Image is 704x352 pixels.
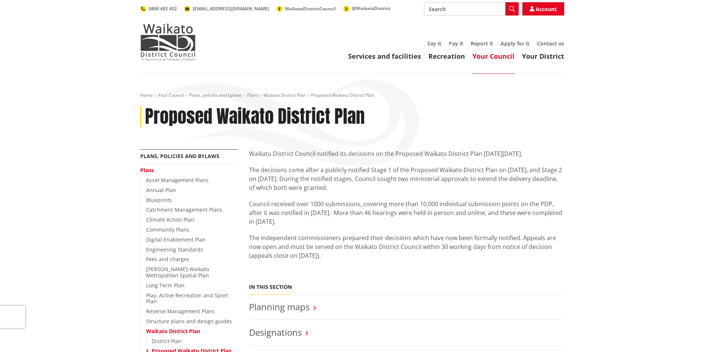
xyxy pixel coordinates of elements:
[249,199,564,226] p: Council received over 1000 submissions, covering more than 10,000 individual submission points on...
[146,226,189,233] a: Community Plans
[146,177,209,184] a: Asset Management Plans
[146,292,228,305] a: Play, Active Recreation and Sport Plan
[249,149,564,158] p: Waikato District Council notified its decisions on the Proposed Waikato District Plan [DATE][DATE].
[249,284,292,290] h5: In this section
[140,153,219,160] a: Plans, policies and bylaws
[146,236,206,243] a: Digital Enablement Plan
[263,92,306,98] a: Waikato District Plan
[522,52,564,61] a: Your District
[348,52,421,61] a: Services and facilities
[140,92,564,99] nav: breadcrumb
[146,216,194,223] a: Climate Action Plan
[471,40,493,47] a: Report it
[146,256,189,263] a: Fees and charges
[146,266,209,279] a: [PERSON_NAME]-Waikato Metropolitan Spatial Plan
[152,338,182,345] a: District Plan
[537,40,564,47] a: Contact us
[424,2,519,16] input: Search input
[140,92,153,98] a: Home
[140,6,177,12] a: 0800 492 452
[343,5,390,11] a: @WaikatoDistrict
[145,106,365,127] h1: Proposed Waikato District Plan
[249,301,310,313] a: Planning maps
[146,318,232,325] a: Structure plans and design guides
[140,24,196,61] img: Waikato District Council - Te Kaunihera aa Takiwaa o Waikato
[501,40,529,47] a: Apply for it
[428,52,465,61] a: Recreation
[149,6,177,12] span: 0800 492 452
[449,40,463,47] a: Pay it
[146,196,172,204] a: Blueprints
[158,92,184,98] a: Your Council
[285,6,336,12] span: WaikatoDistrictCouncil
[352,5,390,11] span: @WaikatoDistrict
[427,40,441,47] a: Say it
[311,92,374,98] span: Proposed Waikato District Plan
[249,326,302,338] a: Designations
[276,6,336,12] a: WaikatoDistrictCouncil
[146,282,185,289] a: Long Term Plan
[146,246,203,253] a: Engineering Standards
[146,328,200,335] a: Waikato District Plan
[146,187,176,194] a: Annual Plan
[472,52,515,61] a: Your Council
[146,308,215,315] a: Reserve Management Plans
[184,6,269,12] a: [EMAIL_ADDRESS][DOMAIN_NAME]
[189,92,242,98] a: Plans, policies and bylaws
[522,2,564,16] a: Account
[146,206,222,213] a: Catchment Management Plans
[249,233,564,260] p: The independent commissioners prepared their decisions which have now been formally notified. App...
[249,165,564,192] p: The decisions come after a publicly notified Stage 1 of the Proposed Waikato District Plan on [DA...
[247,92,258,98] a: Plans
[193,6,269,12] span: [EMAIL_ADDRESS][DOMAIN_NAME]
[140,167,154,174] a: Plans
